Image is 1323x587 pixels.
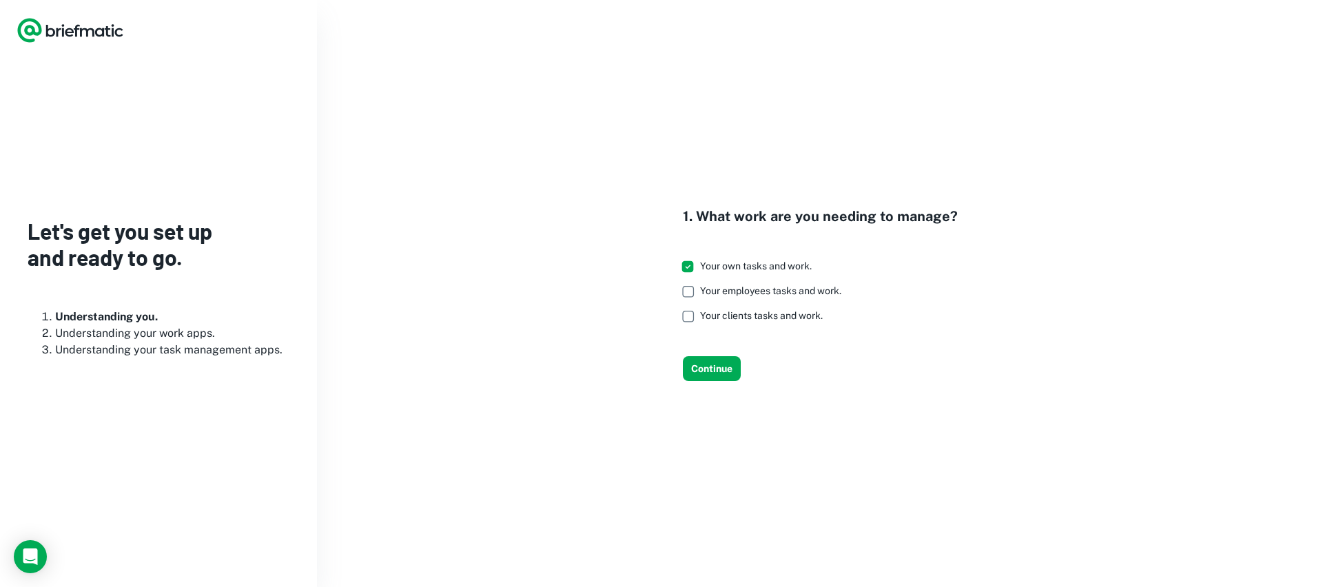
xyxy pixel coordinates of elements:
span: Your employees tasks and work. [700,285,841,296]
button: Continue [683,356,741,381]
span: Your clients tasks and work. [700,310,823,321]
div: Load Chat [14,540,47,573]
li: Understanding your task management apps. [55,342,289,358]
b: Understanding you. [55,310,158,323]
li: Understanding your work apps. [55,325,289,342]
a: Logo [17,17,124,44]
h4: 1. What work are you needing to manage? [683,206,958,227]
span: Your own tasks and work. [700,260,812,271]
h3: Let's get you set up and ready to go. [28,218,289,271]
